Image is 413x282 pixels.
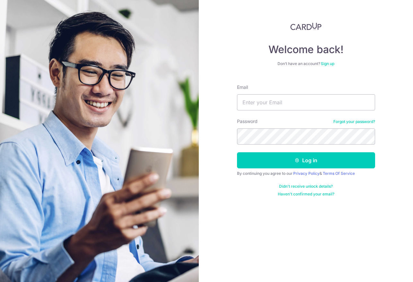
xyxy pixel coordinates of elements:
label: Email [237,84,248,90]
a: Sign up [321,61,334,66]
input: Enter your Email [237,94,375,110]
a: Privacy Policy [293,171,320,176]
label: Password [237,118,258,125]
a: Terms Of Service [323,171,355,176]
a: Haven't confirmed your email? [278,192,334,197]
h4: Welcome back! [237,43,375,56]
div: By continuing you agree to our & [237,171,375,176]
img: CardUp Logo [290,23,322,30]
a: Forgot your password? [333,119,375,124]
div: Don’t have an account? [237,61,375,66]
button: Log in [237,152,375,168]
a: Didn't receive unlock details? [279,184,333,189]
